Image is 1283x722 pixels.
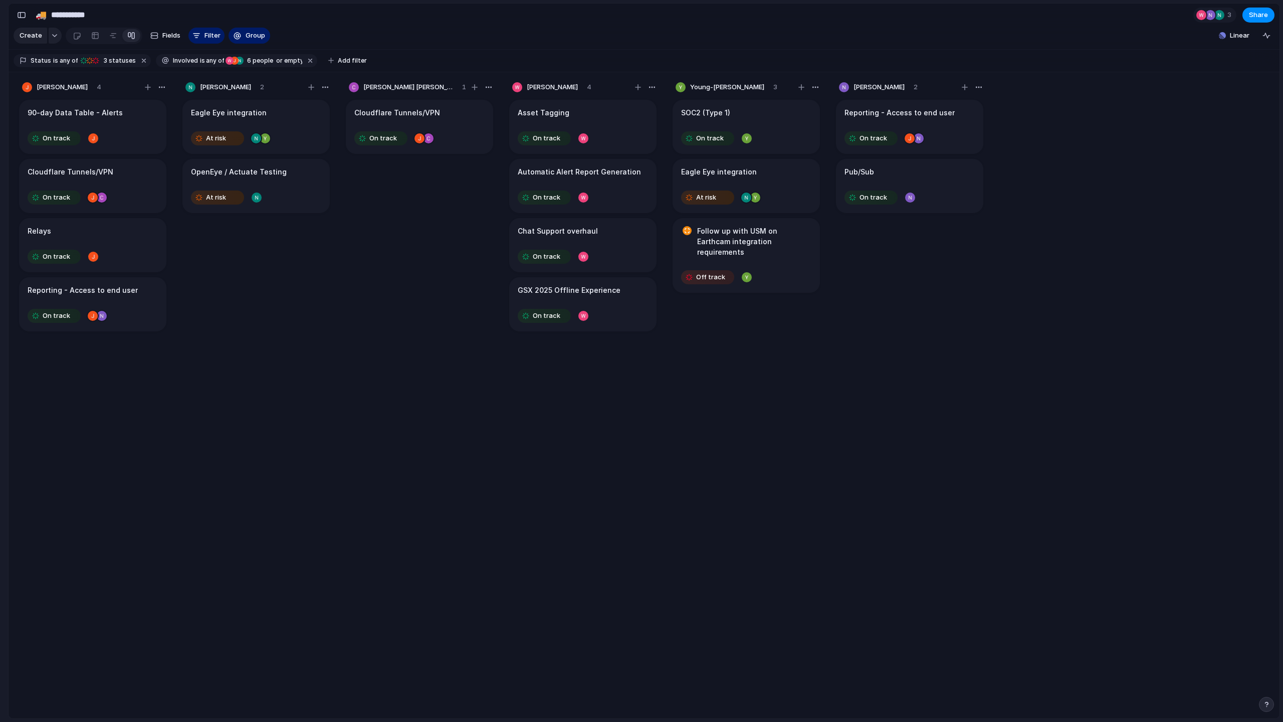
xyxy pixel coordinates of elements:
span: 6 [244,57,253,64]
span: Young-[PERSON_NAME] [690,82,764,92]
button: On track [25,308,83,324]
span: 4 [97,82,101,92]
button: On track [679,130,737,146]
button: On track [515,308,573,324]
span: On track [860,193,887,203]
button: On track [842,130,900,146]
span: any of [58,56,78,65]
div: 🚚 [36,8,47,22]
button: isany of [51,55,80,66]
button: At risk [188,130,247,146]
span: people [244,56,273,65]
div: Reporting - Access to end userOn track [836,100,983,154]
span: is [53,56,58,65]
button: At risk [188,190,247,206]
span: On track [860,133,887,143]
button: On track [842,190,900,206]
span: On track [43,311,70,321]
div: Pub/SubOn track [836,159,983,213]
button: Off track [679,269,737,285]
span: Fields [162,31,180,41]
h1: Asset Tagging [518,107,569,118]
span: On track [696,133,724,143]
span: Off track [696,272,725,282]
div: Automatic Alert Report GenerationOn track [509,159,657,213]
button: 🚚 [33,7,49,23]
h1: Cloudflare Tunnels/VPN [28,166,113,177]
button: Filter [188,28,225,44]
h1: Pub/Sub [844,166,874,177]
span: 4 [587,82,591,92]
span: On track [369,133,397,143]
div: Eagle Eye integrationAt risk [673,159,820,213]
h1: Reporting - Access to end user [844,107,955,118]
span: On track [43,133,70,143]
span: At risk [206,133,226,143]
button: isany of [198,55,227,66]
span: [PERSON_NAME] [200,82,251,92]
span: [PERSON_NAME] [853,82,905,92]
button: 6 peopleor empty [225,55,304,66]
button: On track [352,130,410,146]
span: At risk [206,193,226,203]
div: SOC2 (Type 1)On track [673,100,820,154]
h1: Cloudflare Tunnels/VPN [354,107,440,118]
div: GSX 2025 Offline ExperienceOn track [509,277,657,331]
span: any of [205,56,225,65]
span: Group [246,31,265,41]
span: 3 [101,57,109,64]
button: On track [515,249,573,265]
h1: SOC2 (Type 1) [681,107,730,118]
button: On track [515,130,573,146]
span: Share [1249,10,1268,20]
span: 2 [914,82,918,92]
h1: Eagle Eye integration [681,166,757,177]
span: On track [533,133,560,143]
button: On track [25,249,83,265]
span: [PERSON_NAME] [PERSON_NAME] [363,82,453,92]
div: Chat Support overhaulOn track [509,218,657,272]
div: Cloudflare Tunnels/VPNOn track [346,100,493,154]
span: On track [43,252,70,262]
span: On track [533,252,560,262]
span: Status [31,56,51,65]
div: Eagle Eye integrationAt risk [182,100,330,154]
span: [PERSON_NAME] [527,82,578,92]
button: On track [515,190,573,206]
button: Fields [146,28,184,44]
h1: 90-day Data Table - Alerts [28,107,123,118]
button: On track [25,130,83,146]
h1: OpenEye / Actuate Testing [191,166,287,177]
span: At risk [696,193,716,203]
span: Create [20,31,42,41]
h1: Reporting - Access to end user [28,285,138,296]
div: Follow up with USM on Earthcam integration requirementsOff track [673,218,820,293]
button: Group [229,28,270,44]
span: is [200,56,205,65]
button: On track [25,190,83,206]
span: Involved [173,56,198,65]
button: 3 statuses [79,55,138,66]
h1: GSX 2025 Offline Experience [518,285,620,296]
span: or empty [275,56,302,65]
span: Filter [204,31,221,41]
span: statuses [101,56,136,65]
span: On track [43,193,70,203]
button: Add filter [322,54,373,68]
button: Share [1242,8,1274,23]
button: Linear [1215,28,1253,43]
div: Asset TaggingOn track [509,100,657,154]
div: 90-day Data Table - AlertsOn track [19,100,166,154]
h1: Eagle Eye integration [191,107,267,118]
span: On track [533,311,560,321]
span: [PERSON_NAME] [37,82,88,92]
span: On track [533,193,560,203]
div: OpenEye / Actuate TestingAt risk [182,159,330,213]
span: 3 [1227,10,1234,20]
span: 1 [462,82,466,92]
div: Cloudflare Tunnels/VPNOn track [19,159,166,213]
span: Add filter [338,56,367,65]
span: 3 [773,82,777,92]
button: Create [14,28,47,44]
span: Linear [1230,31,1249,41]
